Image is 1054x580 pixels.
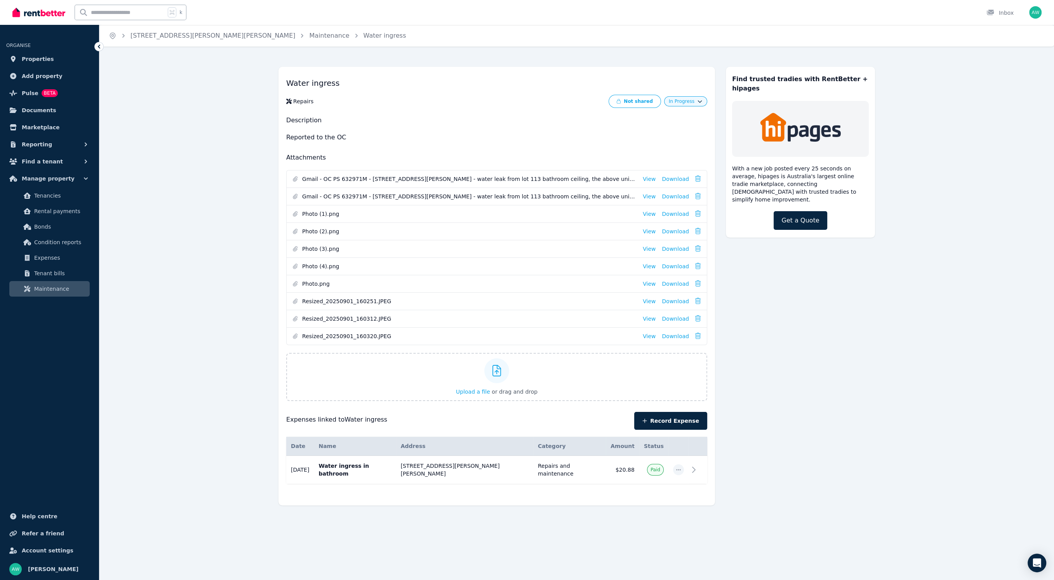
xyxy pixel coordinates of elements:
[34,207,87,216] span: Rental payments
[22,512,57,521] span: Help centre
[662,280,689,288] a: Download
[606,437,639,456] th: Amount
[6,51,93,67] a: Properties
[314,437,396,456] th: Name
[9,250,90,266] a: Expenses
[456,388,537,396] button: Upload a file or drag and drop
[22,157,63,166] span: Find a tenant
[643,332,656,340] a: View
[22,140,52,149] span: Reporting
[732,165,869,203] p: With a new job posted every 25 seconds on average, hipages is Australia's largest online tradie m...
[634,412,707,430] button: Record Expense
[1029,6,1042,19] img: Andrew Wong
[286,153,707,162] h2: Attachments
[662,193,689,200] a: Download
[318,462,391,478] p: Water ingress in bathroom
[286,456,314,484] td: [DATE]
[396,456,533,484] td: [STREET_ADDRESS][PERSON_NAME][PERSON_NAME]
[302,210,637,218] span: Photo (1).png
[533,437,606,456] th: Category
[9,266,90,281] a: Tenant bills
[662,262,689,270] a: Download
[302,175,637,183] span: Gmail - OC PS 632971M - [STREET_ADDRESS][PERSON_NAME] - water leak from lot 113 bathroom ceiling,...
[34,191,87,200] span: Tenancies
[533,456,606,484] td: Repairs and maintenance
[6,102,93,118] a: Documents
[179,9,182,16] span: k
[12,7,65,18] img: RentBetter
[34,269,87,278] span: Tenant bills
[1028,554,1046,572] div: Open Intercom Messenger
[286,75,707,92] h1: Water ingress
[22,546,73,555] span: Account settings
[6,543,93,558] a: Account settings
[662,315,689,323] a: Download
[302,193,637,200] span: Gmail - OC PS 632971M - [STREET_ADDRESS][PERSON_NAME] - water leak from lot 113 bathroom ceiling,...
[6,509,93,524] a: Help centre
[774,211,827,230] a: Get a Quote
[34,253,87,262] span: Expenses
[28,564,78,574] span: [PERSON_NAME]
[643,175,656,183] a: View
[34,238,87,247] span: Condition reports
[6,120,93,135] a: Marketplace
[9,188,90,203] a: Tenancies
[662,245,689,253] a: Download
[286,415,707,424] h4: Expenses linked to Water ingress
[639,437,668,456] th: Status
[22,71,63,81] span: Add property
[662,175,689,183] a: Download
[643,262,656,270] a: View
[643,210,656,218] a: View
[662,297,689,305] a: Download
[302,332,637,340] span: Resized_20250901_160320.JPEG
[6,85,93,101] a: PulseBETA
[662,227,689,235] a: Download
[643,193,656,200] a: View
[286,116,707,125] h2: Description
[609,95,661,108] button: Not shared
[302,280,637,288] span: Photo.png
[22,106,56,115] span: Documents
[22,54,54,64] span: Properties
[309,32,349,39] a: Maintenance
[302,297,637,305] span: Resized_20250901_160251.JPEG
[662,210,689,218] a: Download
[492,389,537,395] span: or drag and drop
[42,89,58,97] span: BETA
[643,245,656,253] a: View
[650,467,660,473] span: Paid
[669,98,694,104] span: In Progress
[606,456,639,484] td: $20.88
[643,227,656,235] a: View
[302,245,637,253] span: Photo (3).png
[22,174,75,183] span: Manage property
[22,89,38,98] span: Pulse
[364,32,406,39] a: Water ingress
[34,222,87,231] span: Bonds
[6,68,93,84] a: Add property
[6,154,93,169] button: Find a tenant
[9,563,22,575] img: Andrew Wong
[643,297,656,305] a: View
[22,123,59,132] span: Marketplace
[130,32,295,39] a: [STREET_ADDRESS][PERSON_NAME][PERSON_NAME]
[302,262,637,270] span: Photo (4).png
[6,137,93,152] button: Reporting
[99,25,415,47] nav: Breadcrumb
[643,280,656,288] a: View
[302,315,637,323] span: Resized_20250901_160312.JPEG
[643,315,656,323] a: View
[9,281,90,297] a: Maintenance
[396,437,533,456] th: Address
[6,171,93,186] button: Manage property
[302,227,637,235] span: Photo (2).png
[34,284,87,293] span: Maintenance
[669,98,702,104] button: In Progress
[759,108,841,147] img: Trades & Maintenance
[286,130,707,145] p: Reported to the OC
[9,219,90,234] a: Bonds
[624,99,653,104] span: Not shared
[986,9,1014,17] div: Inbox
[6,43,31,48] span: ORGANISE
